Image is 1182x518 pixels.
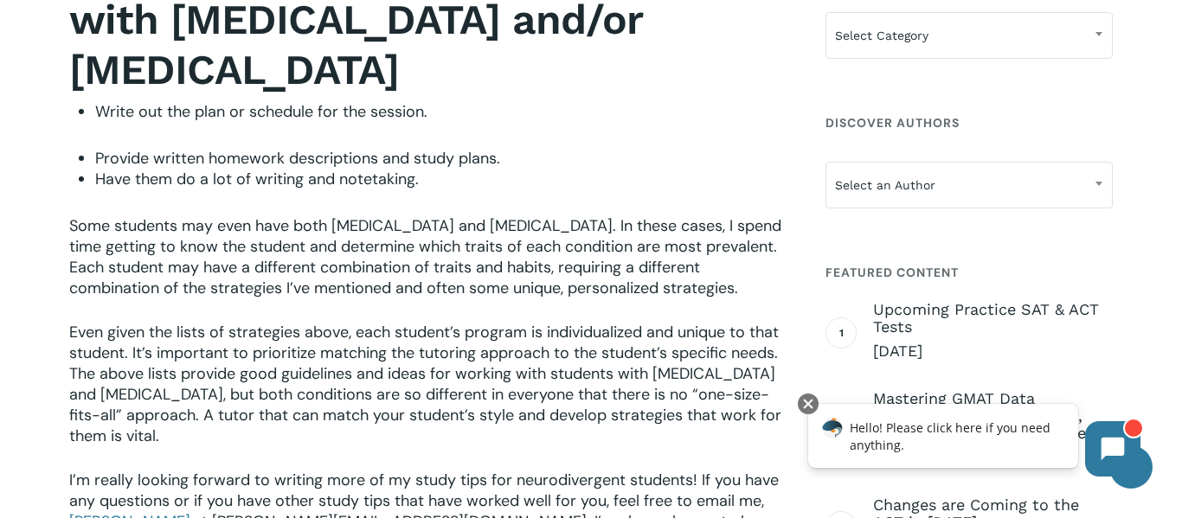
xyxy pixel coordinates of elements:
span: Select Category [825,12,1113,59]
span: Provide written homework descriptions and study plans. [95,148,500,169]
span: Select Category [826,17,1112,54]
span: Write out the plan or schedule for the session. [95,101,427,122]
iframe: Chatbot [790,390,1158,494]
span: [DATE] [873,341,1113,361]
span: Even given the lists of strategies above, each student’s program is individualized and unique to ... [69,322,781,446]
span: Some students may even have both [MEDICAL_DATA] and [MEDICAL_DATA]. In these cases, I spend time ... [69,215,781,298]
h4: Featured Content [825,257,1113,288]
span: Upcoming Practice SAT & ACT Tests [873,301,1113,336]
a: Upcoming Practice SAT & ACT Tests [DATE] [873,301,1113,361]
span: Select an Author [825,162,1113,208]
span: Have them do a lot of writing and notetaking. [95,169,419,189]
span: Select an Author [826,167,1112,203]
h4: Discover Authors [825,107,1113,138]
